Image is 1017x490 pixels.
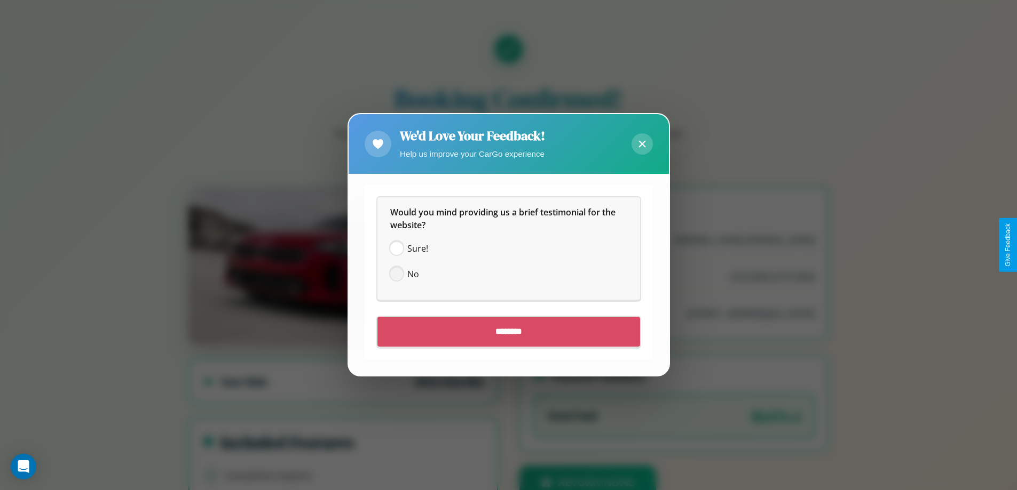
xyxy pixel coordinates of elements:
[11,454,36,479] div: Open Intercom Messenger
[400,127,545,144] h2: We'd Love Your Feedback!
[407,268,419,281] span: No
[400,147,545,161] p: Help us improve your CarGo experience
[1004,223,1012,267] div: Give Feedback
[407,243,428,255] span: Sure!
[390,207,618,231] span: Would you mind providing us a brief testimonial for the website?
